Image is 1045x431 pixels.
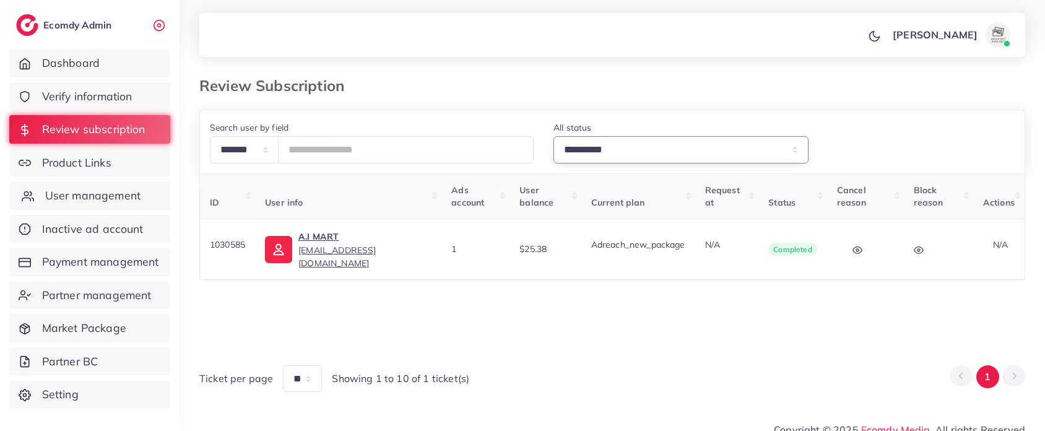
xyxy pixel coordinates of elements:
p: [PERSON_NAME] [893,27,978,42]
p: 1030585 [210,237,245,252]
span: Product Links [42,155,111,171]
span: Partner BC [42,354,98,370]
span: [EMAIL_ADDRESS][DOMAIN_NAME] [298,245,376,268]
span: Verify information [42,89,132,105]
span: User balance [519,185,553,208]
span: Dashboard [42,55,100,71]
img: ic-user-info.36bf1079.svg [265,236,292,263]
p: N/A [993,237,1015,252]
span: User info [265,197,303,208]
div: 1 [451,243,500,255]
a: Market Package [9,314,170,342]
span: Partner management [42,287,152,303]
a: [PERSON_NAME]avatar [886,22,1015,47]
p: N/A [705,237,749,252]
a: Product Links [9,149,170,177]
span: Market Package [42,320,126,336]
a: Verify information [9,82,170,111]
span: ID [210,197,219,208]
a: Review subscription [9,115,170,144]
div: $25.38 [519,243,571,255]
a: Dashboard [9,49,170,77]
span: Status [768,197,796,208]
span: Cancel reason [837,185,866,208]
span: Ads account [451,185,484,208]
a: User management [9,181,170,210]
img: logo [16,14,38,36]
span: Payment management [42,254,159,270]
span: Ticket per page [199,372,273,386]
span: Inactive ad account [42,221,144,237]
a: logoEcomdy Admin [16,14,115,36]
span: Current plan [591,197,645,208]
img: avatar [986,22,1010,47]
a: Payment management [9,248,170,276]
h2: Ecomdy Admin [43,19,115,31]
a: Setting [9,380,170,409]
span: Block reason [914,185,943,208]
label: All status [553,121,592,134]
p: A.I MART [298,229,431,244]
label: Search user by field [210,121,288,134]
a: Partner management [9,281,170,310]
span: Review subscription [42,121,145,137]
h3: Review Subscription [199,77,354,95]
span: Setting [42,386,79,403]
span: User management [45,188,141,204]
button: Go to page 1 [976,365,999,388]
p: Adreach_new_package [591,237,685,252]
span: Completed [768,243,817,256]
ul: Pagination [950,365,1025,388]
span: Request at [705,185,740,208]
span: Showing 1 to 10 of 1 ticket(s) [332,372,469,386]
a: Partner BC [9,347,170,376]
a: A.I MART[EMAIL_ADDRESS][DOMAIN_NAME] [298,229,431,269]
a: Inactive ad account [9,215,170,243]
span: Actions [983,197,1015,208]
